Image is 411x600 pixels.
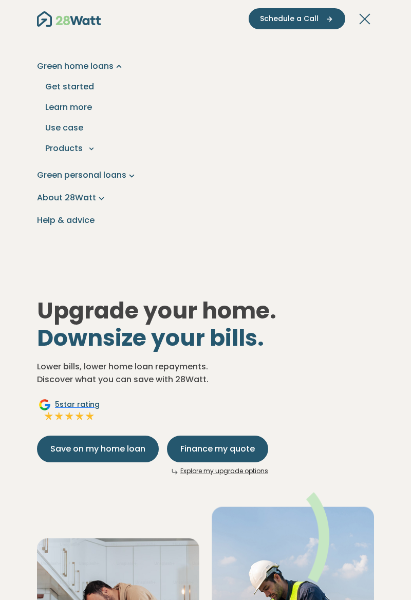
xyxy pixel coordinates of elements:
button: Toggle navigation [358,14,374,24]
img: Google [39,399,51,411]
a: Green personal loans [37,169,374,181]
img: 28Watt [37,11,101,27]
a: Get started [45,77,366,97]
a: About 28Watt [37,192,374,204]
a: Green home loans [37,60,374,72]
button: Schedule a Call [249,8,345,29]
a: Use case [45,118,366,138]
span: Save on my home loan [50,443,145,455]
span: 5 star rating [55,399,100,410]
nav: Main navigation [37,8,374,257]
p: Lower bills, lower home loan repayments. Discover what you can save with 28Watt. [37,360,374,386]
h1: Upgrade your home. [37,297,374,352]
button: Products [45,138,366,159]
button: Finance my quote [167,436,268,462]
button: Save on my home loan [37,436,159,462]
a: Google5star ratingFull starFull starFull starFull starFull star [37,399,101,423]
a: Explore my upgrade options [180,466,268,475]
img: Full star [44,411,54,421]
a: Learn more [45,97,366,118]
img: Full star [74,411,85,421]
a: Help & advice [37,214,374,227]
img: Full star [54,411,64,421]
img: Full star [85,411,95,421]
span: Schedule a Call [260,13,319,24]
img: Full star [64,411,74,421]
span: Finance my quote [180,443,255,455]
span: Downsize your bills. [37,322,264,353]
